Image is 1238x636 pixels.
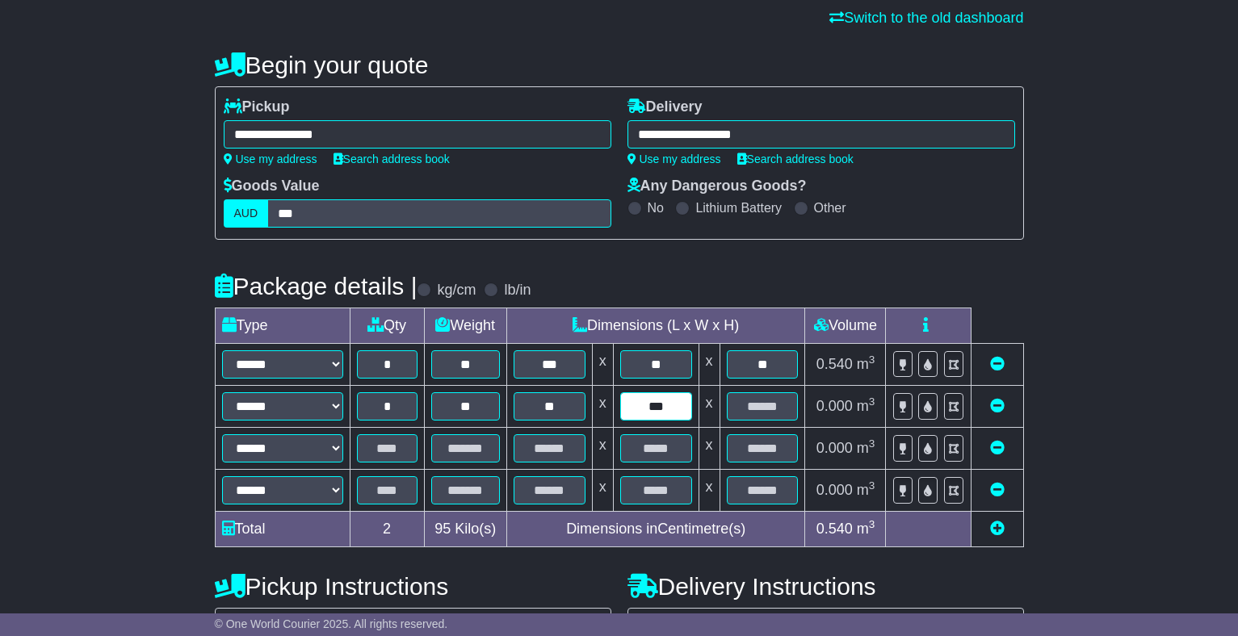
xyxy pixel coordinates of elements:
[350,308,424,344] td: Qty
[592,344,613,386] td: x
[215,52,1024,78] h4: Begin your quote
[224,153,317,165] a: Use my address
[829,10,1023,26] a: Switch to the old dashboard
[424,512,506,547] td: Kilo(s)
[506,308,805,344] td: Dimensions (L x W x H)
[224,178,320,195] label: Goods Value
[215,573,611,600] h4: Pickup Instructions
[434,521,451,537] span: 95
[990,521,1005,537] a: Add new item
[504,282,531,299] label: lb/in
[737,153,854,165] a: Search address book
[816,398,853,414] span: 0.000
[592,428,613,470] td: x
[224,98,290,116] label: Pickup
[814,200,846,215] label: Other
[857,356,875,372] span: m
[506,512,805,547] td: Dimensions in Centimetre(s)
[334,153,450,165] a: Search address book
[816,356,853,372] span: 0.540
[215,617,448,630] span: © One World Courier 2025. All rights reserved.
[857,482,875,498] span: m
[869,437,875,450] sup: 3
[816,521,853,537] span: 0.540
[592,470,613,512] td: x
[224,199,269,228] label: AUD
[857,521,875,537] span: m
[990,356,1005,372] a: Remove this item
[215,512,350,547] td: Total
[699,344,720,386] td: x
[869,354,875,366] sup: 3
[816,440,853,456] span: 0.000
[424,308,506,344] td: Weight
[857,398,875,414] span: m
[215,308,350,344] td: Type
[648,200,664,215] label: No
[627,178,807,195] label: Any Dangerous Goods?
[857,440,875,456] span: m
[805,308,886,344] td: Volume
[627,98,703,116] label: Delivery
[869,395,875,408] sup: 3
[699,470,720,512] td: x
[699,386,720,428] td: x
[592,386,613,428] td: x
[437,282,476,299] label: kg/cm
[869,518,875,530] sup: 3
[350,512,424,547] td: 2
[990,482,1005,498] a: Remove this item
[699,428,720,470] td: x
[990,398,1005,414] a: Remove this item
[990,440,1005,456] a: Remove this item
[627,573,1024,600] h4: Delivery Instructions
[869,479,875,492] sup: 3
[695,200,782,215] label: Lithium Battery
[816,482,853,498] span: 0.000
[627,153,721,165] a: Use my address
[215,273,418,299] h4: Package details |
